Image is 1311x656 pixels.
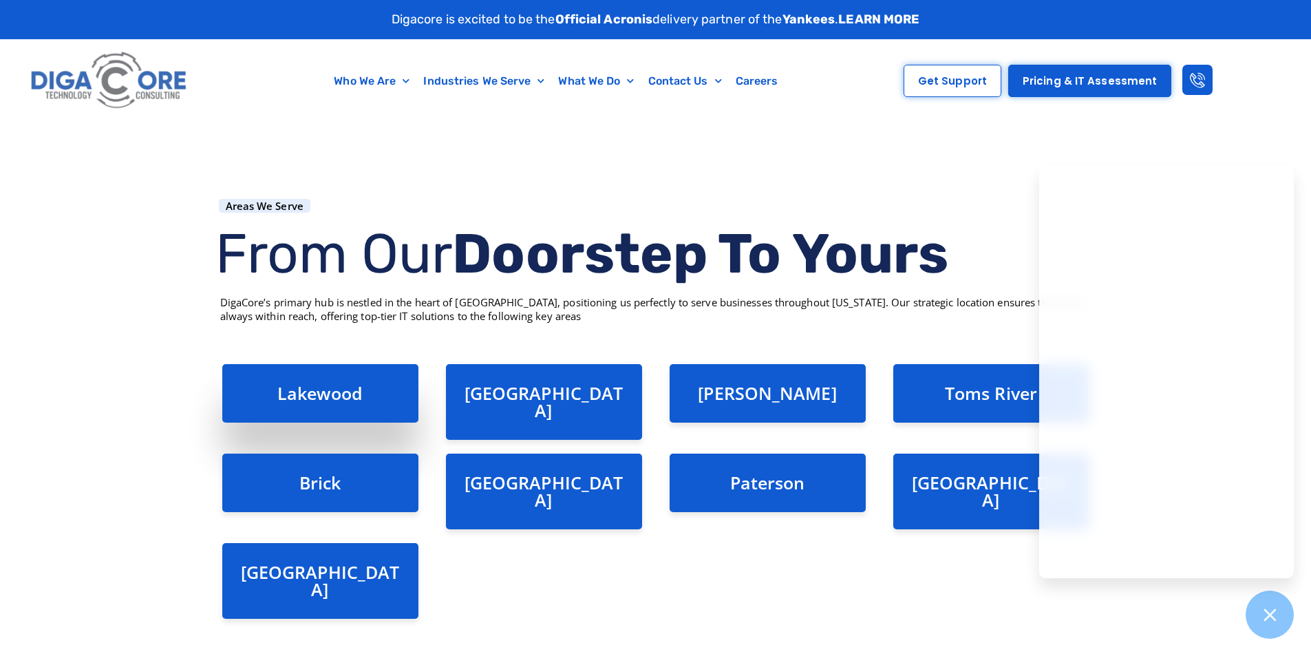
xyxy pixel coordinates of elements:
a: Get Support [904,65,1001,97]
a: LEARN MORE [838,12,919,27]
a: [PERSON_NAME] [698,381,836,405]
h1: Areas We Serve [226,199,303,213]
a: [GEOGRAPHIC_DATA] [465,471,623,511]
strong: Yankees [782,12,835,27]
a: [GEOGRAPHIC_DATA] [465,381,623,422]
nav: Menu [258,65,855,97]
a: Careers [729,65,785,97]
img: Digacore logo 1 [27,46,192,116]
a: [GEOGRAPHIC_DATA] [241,560,400,601]
strong: Official Acronis [555,12,653,27]
h2: From Our [215,226,1096,282]
b: Doorstep To Yours [452,221,948,286]
a: Lakewood [277,381,363,405]
a: Paterson [730,471,805,494]
span: Get Support [918,76,987,86]
a: What We Do [551,65,641,97]
a: Pricing & IT Assessment [1008,65,1171,97]
div: DigaCore’s primary hub is nestled in the heart of [GEOGRAPHIC_DATA], positioning us perfectly to ... [215,295,1096,357]
p: Digacore is excited to be the delivery partner of the . [392,10,920,29]
a: Who We Are [327,65,416,97]
a: Industries We Serve [416,65,551,97]
span: Pricing & IT Assessment [1023,76,1157,86]
a: Toms River [945,381,1037,405]
a: Brick [299,471,341,494]
a: Contact Us [641,65,729,97]
a: [GEOGRAPHIC_DATA] [912,471,1071,511]
iframe: Chatgenie Messenger [1039,165,1294,578]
